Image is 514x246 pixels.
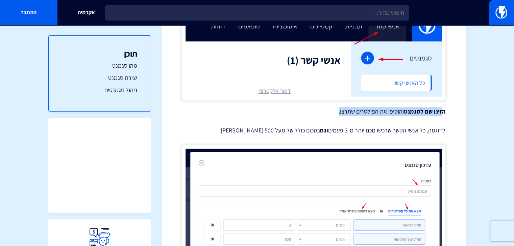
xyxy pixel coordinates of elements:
a: ניהול סגמנטים [62,86,137,94]
a: מהו סגמנט [62,61,137,70]
p: לדוגמה, כל אנשי הקשר שרכשו מכם יותר מ-3 פעמים בסכום כולל של מעל 500 [PERSON_NAME]: [182,126,445,135]
a: יצירת סגמנט [62,73,137,82]
p: והוסיפו את הפילטרים שתרצו. [182,107,445,116]
strong: וגם [320,126,328,134]
h3: תוכן [62,49,137,58]
input: חיפוש מהיר... [105,5,409,21]
strong: הזינו שם לסגמנט [404,107,445,115]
